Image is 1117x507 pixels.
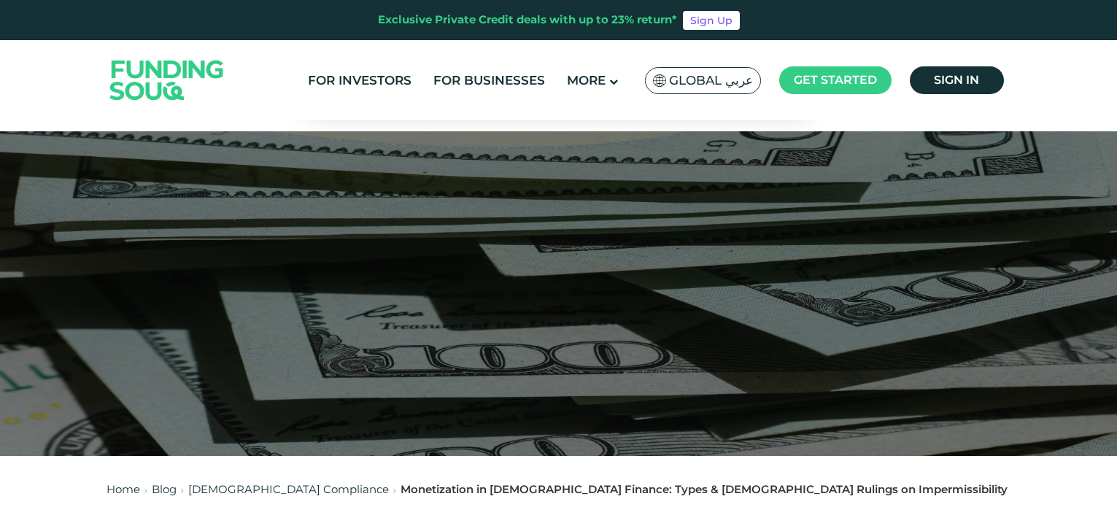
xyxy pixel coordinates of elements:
a: For Businesses [430,69,549,93]
img: SA Flag [653,74,666,87]
div: Exclusive Private Credit deals with up to 23% return* [378,12,677,28]
a: Blog [152,482,177,496]
a: For Investors [304,69,415,93]
span: Sign in [934,73,979,87]
span: Get started [794,73,877,87]
a: Sign in [910,66,1004,94]
span: More [567,73,606,88]
a: Sign Up [683,11,740,30]
div: Monetization in [DEMOGRAPHIC_DATA] Finance: Types & [DEMOGRAPHIC_DATA] Rulings on Impermissibility [401,481,1008,498]
span: Global عربي [669,72,753,89]
img: Logo [96,43,239,117]
a: Home [107,482,140,496]
a: [DEMOGRAPHIC_DATA] Compliance [188,482,389,496]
